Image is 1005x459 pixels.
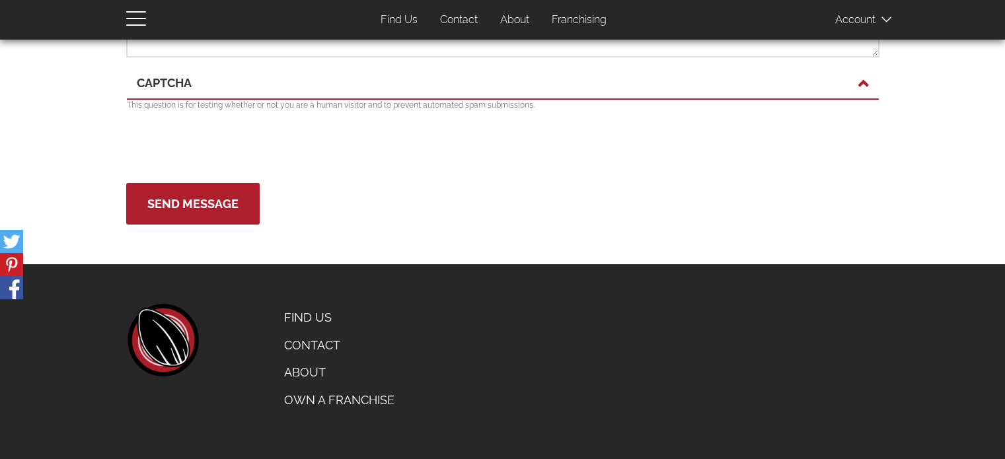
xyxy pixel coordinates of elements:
a: Own a Franchise [274,386,404,414]
a: Find Us [371,7,428,33]
a: CAPTCHA [137,75,869,92]
a: Contact [274,332,404,359]
p: This question is for testing whether or not you are a human visitor and to prevent automated spam... [127,100,879,111]
button: Send Message [126,183,260,225]
a: About [274,359,404,386]
a: Find Us [274,304,404,332]
a: About [490,7,539,33]
a: home [126,304,199,376]
a: Contact [430,7,488,33]
a: Franchising [542,7,616,33]
iframe: reCAPTCHA [127,118,328,169]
